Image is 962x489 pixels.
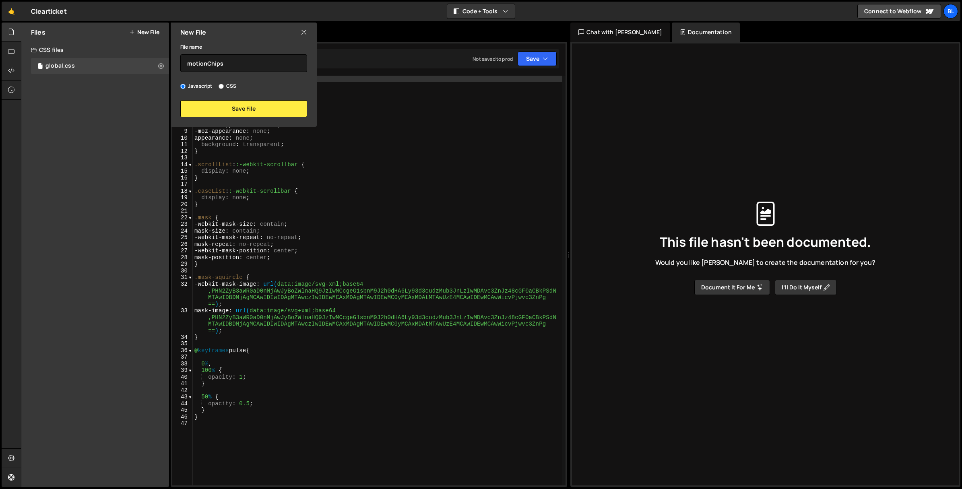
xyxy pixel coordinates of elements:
[172,261,193,268] div: 29
[172,380,193,387] div: 41
[31,58,169,74] div: 16913/46311.css
[172,208,193,215] div: 21
[518,52,557,66] button: Save
[219,84,224,89] input: CSS
[172,135,193,142] div: 10
[172,175,193,182] div: 16
[31,28,45,37] h2: Files
[129,29,159,35] button: New File
[172,228,193,235] div: 24
[172,221,193,228] div: 23
[172,128,193,135] div: 9
[172,148,193,155] div: 12
[172,387,193,394] div: 42
[172,201,193,208] div: 20
[2,2,21,21] a: 🤙
[172,281,193,307] div: 32
[172,248,193,254] div: 27
[219,82,236,90] label: CSS
[172,394,193,400] div: 43
[172,414,193,421] div: 46
[180,28,206,37] h2: New File
[172,141,193,148] div: 11
[172,361,193,367] div: 38
[172,340,193,347] div: 35
[775,280,837,295] button: I’ll do it myself
[172,374,193,381] div: 40
[172,215,193,221] div: 22
[180,54,307,72] input: Name
[570,23,670,42] div: Chat with [PERSON_NAME]
[172,334,193,341] div: 34
[172,407,193,414] div: 45
[172,400,193,407] div: 44
[31,6,67,16] div: Clearticket
[172,155,193,161] div: 13
[180,43,202,51] label: File name
[943,4,958,19] a: Bl
[180,100,307,117] button: Save File
[172,274,193,281] div: 31
[172,181,193,188] div: 17
[473,56,513,62] div: Not saved to prod
[180,84,186,89] input: Javascript
[172,194,193,201] div: 19
[672,23,740,42] div: Documentation
[172,241,193,248] div: 26
[694,280,770,295] button: Document it for me
[857,4,941,19] a: Connect to Webflow
[21,42,169,58] div: CSS files
[172,354,193,361] div: 37
[172,254,193,261] div: 28
[172,188,193,195] div: 18
[172,367,193,374] div: 39
[172,420,193,427] div: 47
[172,161,193,168] div: 14
[172,307,193,334] div: 33
[447,4,515,19] button: Code + Tools
[172,347,193,354] div: 36
[45,62,75,70] div: global.css
[180,82,213,90] label: Javascript
[172,168,193,175] div: 15
[655,258,875,267] span: Would you like [PERSON_NAME] to create the documentation for you?
[172,268,193,274] div: 30
[660,235,871,248] span: This file hasn't been documented.
[172,234,193,241] div: 25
